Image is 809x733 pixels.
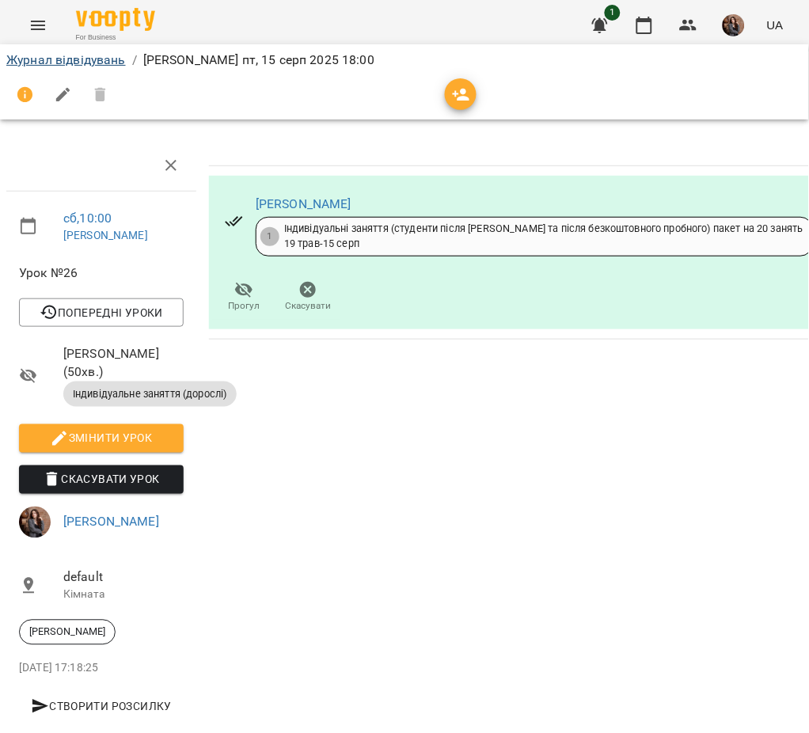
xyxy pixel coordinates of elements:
span: [PERSON_NAME] [20,625,115,640]
span: UA [767,17,784,33]
span: default [63,568,184,587]
span: Попередні уроки [32,303,171,322]
a: [PERSON_NAME] [63,515,159,530]
span: Створити розсилку [25,697,177,716]
a: [PERSON_NAME] [256,196,351,211]
button: UA [761,10,790,40]
p: [PERSON_NAME] пт, 15 серп 2025 18:00 [143,51,374,70]
span: For Business [76,32,155,43]
button: Створити розсилку [19,693,184,721]
button: Скасувати Урок [19,465,184,494]
button: Змінити урок [19,424,184,453]
nav: breadcrumb [6,51,803,70]
span: Індивідуальне заняття (дорослі) [63,387,237,401]
a: Журнал відвідувань [6,52,126,67]
span: Урок №26 [19,264,184,283]
span: Скасувати [285,299,331,313]
img: 6c17d95c07e6703404428ddbc75e5e60.jpg [723,14,745,36]
span: Прогул [228,299,260,313]
img: 6c17d95c07e6703404428ddbc75e5e60.jpg [19,507,51,538]
span: [PERSON_NAME] ( 50 хв. ) [63,344,184,382]
span: Скасувати Урок [32,470,171,489]
button: Menu [19,6,57,44]
span: Змінити урок [32,429,171,448]
p: Кімната [63,587,184,603]
a: сб , 10:00 [63,211,112,226]
div: 1 [260,227,279,246]
button: Попередні уроки [19,298,184,327]
button: Прогул [212,275,276,320]
li: / [132,51,137,70]
img: Voopty Logo [76,8,155,31]
div: Індивідуальні заняття (студенти після [PERSON_NAME] та після безкоштовного пробного) пакет на 20 ... [284,222,803,251]
a: [PERSON_NAME] [63,229,148,241]
p: [DATE] 17:18:25 [19,661,184,677]
span: 1 [605,5,621,21]
button: Скасувати [276,275,340,320]
div: [PERSON_NAME] [19,620,116,645]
